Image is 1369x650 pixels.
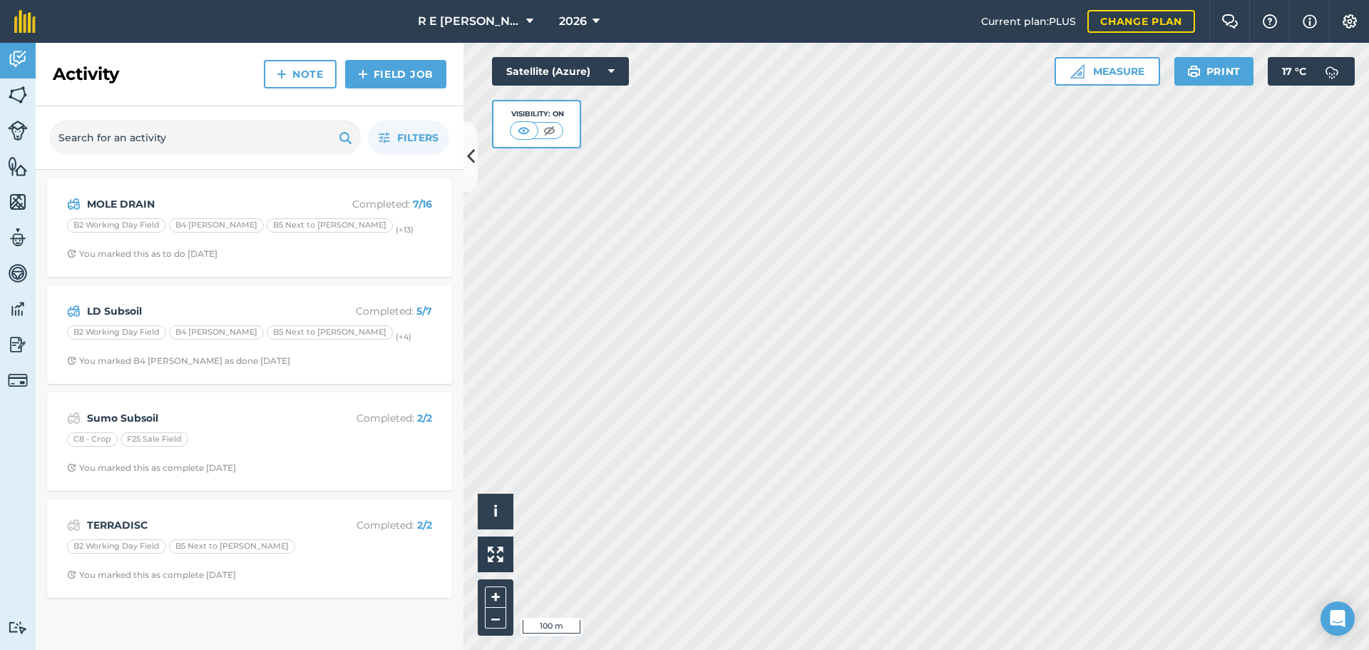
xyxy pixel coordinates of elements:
small: (+ 4 ) [396,332,411,342]
button: 17 °C [1268,57,1355,86]
img: svg+xml;base64,PHN2ZyB4bWxucz0iaHR0cDovL3d3dy53My5vcmcvMjAwMC9zdmciIHdpZHRoPSIxOSIgaGVpZ2h0PSIyNC... [1187,63,1201,80]
img: svg+xml;base64,PD94bWwgdmVyc2lvbj0iMS4wIiBlbmNvZGluZz0idXRmLTgiPz4KPCEtLSBHZW5lcmF0b3I6IEFkb2JlIE... [67,303,81,320]
span: Filters [397,130,439,146]
div: B2 Working Day Field [67,218,166,233]
img: svg+xml;base64,PD94bWwgdmVyc2lvbj0iMS4wIiBlbmNvZGluZz0idXRmLTgiPz4KPCEtLSBHZW5lcmF0b3I6IEFkb2JlIE... [8,298,28,320]
a: Change plan [1087,10,1195,33]
img: svg+xml;base64,PD94bWwgdmVyc2lvbj0iMS4wIiBlbmNvZGluZz0idXRmLTgiPz4KPCEtLSBHZW5lcmF0b3I6IEFkb2JlIE... [8,49,28,70]
strong: MOLE DRAIN [87,196,313,212]
a: MOLE DRAINCompleted: 7/16B2 Working Day FieldB4 [PERSON_NAME]B5 Next to [PERSON_NAME](+13)Clock w... [56,187,443,268]
img: svg+xml;base64,PHN2ZyB4bWxucz0iaHR0cDovL3d3dy53My5vcmcvMjAwMC9zdmciIHdpZHRoPSIxNCIgaGVpZ2h0PSIyNC... [358,66,368,83]
div: B5 Next to [PERSON_NAME] [169,539,295,554]
div: F25 Sale Field [121,432,188,447]
img: svg+xml;base64,PHN2ZyB4bWxucz0iaHR0cDovL3d3dy53My5vcmcvMjAwMC9zdmciIHdpZHRoPSI1NiIgaGVpZ2h0PSI2MC... [8,156,28,177]
span: R E [PERSON_NAME] [418,13,521,30]
img: svg+xml;base64,PD94bWwgdmVyc2lvbj0iMS4wIiBlbmNvZGluZz0idXRmLTgiPz4KPCEtLSBHZW5lcmF0b3I6IEFkb2JlIE... [8,263,28,284]
div: You marked this as complete [DATE] [67,462,236,474]
img: svg+xml;base64,PD94bWwgdmVyc2lvbj0iMS4wIiBlbmNvZGluZz0idXRmLTgiPz4KPCEtLSBHZW5lcmF0b3I6IEFkb2JlIE... [8,121,28,141]
img: svg+xml;base64,PD94bWwgdmVyc2lvbj0iMS4wIiBlbmNvZGluZz0idXRmLTgiPz4KPCEtLSBHZW5lcmF0b3I6IEFkb2JlIE... [8,227,28,248]
button: – [485,608,506,629]
strong: LD Subsoil [87,303,313,319]
img: fieldmargin Logo [14,10,36,33]
img: svg+xml;base64,PHN2ZyB4bWxucz0iaHR0cDovL3d3dy53My5vcmcvMjAwMC9zdmciIHdpZHRoPSIxOSIgaGVpZ2h0PSIyNC... [339,129,352,146]
button: + [485,586,506,608]
span: 17 ° C [1282,57,1306,86]
div: B5 Next to [PERSON_NAME] [267,325,393,340]
img: A cog icon [1341,14,1358,29]
img: svg+xml;base64,PHN2ZyB4bWxucz0iaHR0cDovL3d3dy53My5vcmcvMjAwMC9zdmciIHdpZHRoPSI1NiIgaGVpZ2h0PSI2MC... [8,191,28,213]
img: svg+xml;base64,PD94bWwgdmVyc2lvbj0iMS4wIiBlbmNvZGluZz0idXRmLTgiPz4KPCEtLSBHZW5lcmF0b3I6IEFkb2JlIE... [1318,57,1346,86]
span: Current plan : PLUS [981,14,1076,29]
div: You marked B4 [PERSON_NAME] as done [DATE] [67,355,290,367]
img: Clock with arrow pointing clockwise [67,463,76,472]
div: B4 [PERSON_NAME] [169,325,264,340]
span: 2026 [559,13,587,30]
img: svg+xml;base64,PHN2ZyB4bWxucz0iaHR0cDovL3d3dy53My5vcmcvMjAwMC9zdmciIHdpZHRoPSIxNCIgaGVpZ2h0PSIyNC... [277,66,287,83]
a: Field Job [345,60,446,88]
a: TERRADISCCompleted: 2/2B2 Working Day FieldB5 Next to [PERSON_NAME]Clock with arrow pointing cloc... [56,508,443,589]
button: Filters [368,121,449,155]
img: Four arrows, one pointing top left, one top right, one bottom right and the last bottom left [488,547,503,562]
h2: Activity [53,63,119,86]
strong: 2 / 2 [417,412,432,425]
img: svg+xml;base64,PHN2ZyB4bWxucz0iaHR0cDovL3d3dy53My5vcmcvMjAwMC9zdmciIHdpZHRoPSI1MCIgaGVpZ2h0PSI0MC... [515,123,533,138]
button: Measure [1055,57,1160,86]
strong: 2 / 2 [417,519,432,532]
img: Ruler icon [1070,64,1085,78]
span: i [493,502,498,520]
img: A question mark icon [1261,14,1278,29]
div: B2 Working Day Field [67,325,166,340]
p: Completed : [319,410,432,426]
div: B2 Working Day Field [67,539,166,554]
div: Open Intercom Messenger [1321,601,1355,636]
div: You marked this as complete [DATE] [67,569,236,581]
div: C8 - Crop [67,432,118,447]
button: Print [1174,57,1254,86]
img: svg+xml;base64,PD94bWwgdmVyc2lvbj0iMS4wIiBlbmNvZGluZz0idXRmLTgiPz4KPCEtLSBHZW5lcmF0b3I6IEFkb2JlIE... [8,370,28,390]
strong: TERRADISC [87,517,313,533]
img: svg+xml;base64,PHN2ZyB4bWxucz0iaHR0cDovL3d3dy53My5vcmcvMjAwMC9zdmciIHdpZHRoPSI1NiIgaGVpZ2h0PSI2MC... [8,84,28,106]
img: svg+xml;base64,PHN2ZyB4bWxucz0iaHR0cDovL3d3dy53My5vcmcvMjAwMC9zdmciIHdpZHRoPSIxNyIgaGVpZ2h0PSIxNy... [1303,13,1317,30]
img: svg+xml;base64,PD94bWwgdmVyc2lvbj0iMS4wIiBlbmNvZGluZz0idXRmLTgiPz4KPCEtLSBHZW5lcmF0b3I6IEFkb2JlIE... [8,334,28,355]
strong: Sumo Subsoil [87,410,313,426]
img: svg+xml;base64,PD94bWwgdmVyc2lvbj0iMS4wIiBlbmNvZGluZz0idXRmLTgiPz4KPCEtLSBHZW5lcmF0b3I6IEFkb2JlIE... [8,621,28,634]
img: svg+xml;base64,PHN2ZyB4bWxucz0iaHR0cDovL3d3dy53My5vcmcvMjAwMC9zdmciIHdpZHRoPSI1MCIgaGVpZ2h0PSI0MC... [540,123,558,138]
div: You marked this as to do [DATE] [67,248,217,260]
p: Completed : [319,303,432,319]
img: Clock with arrow pointing clockwise [67,249,76,258]
button: i [478,494,513,529]
img: svg+xml;base64,PD94bWwgdmVyc2lvbj0iMS4wIiBlbmNvZGluZz0idXRmLTgiPz4KPCEtLSBHZW5lcmF0b3I6IEFkb2JlIE... [67,410,81,427]
img: svg+xml;base64,PD94bWwgdmVyc2lvbj0iMS4wIiBlbmNvZGluZz0idXRmLTgiPz4KPCEtLSBHZW5lcmF0b3I6IEFkb2JlIE... [67,517,81,534]
a: Note [264,60,337,88]
a: LD SubsoilCompleted: 5/7B2 Working Day FieldB4 [PERSON_NAME]B5 Next to [PERSON_NAME](+4)Clock wit... [56,294,443,375]
strong: 7 / 16 [413,198,432,210]
p: Completed : [319,196,432,212]
img: Clock with arrow pointing clockwise [67,356,76,365]
img: Clock with arrow pointing clockwise [67,570,76,579]
div: B5 Next to [PERSON_NAME] [267,218,393,233]
div: Visibility: On [510,108,564,120]
input: Search for an activity [50,121,361,155]
p: Completed : [319,517,432,533]
div: B4 [PERSON_NAME] [169,218,264,233]
a: Sumo SubsoilCompleted: 2/2C8 - CropF25 Sale FieldClock with arrow pointing clockwiseYou marked th... [56,401,443,482]
button: Satellite (Azure) [492,57,629,86]
strong: 5 / 7 [416,305,432,318]
img: Two speech bubbles overlapping with the left bubble in the forefront [1221,14,1239,29]
img: svg+xml;base64,PD94bWwgdmVyc2lvbj0iMS4wIiBlbmNvZGluZz0idXRmLTgiPz4KPCEtLSBHZW5lcmF0b3I6IEFkb2JlIE... [67,195,81,213]
small: (+ 13 ) [396,225,414,235]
